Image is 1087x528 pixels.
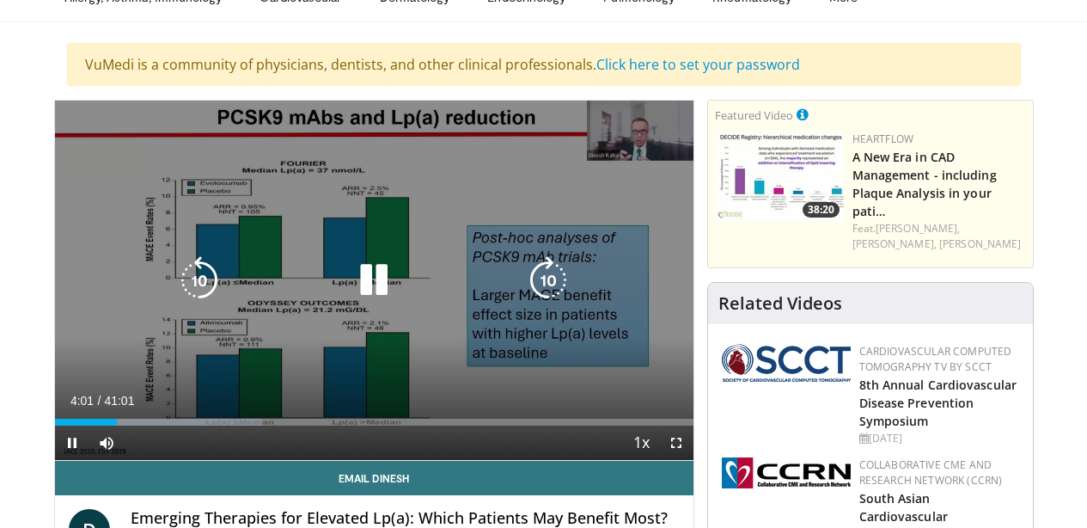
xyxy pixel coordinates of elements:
div: Progress Bar [55,419,693,426]
img: 738d0e2d-290f-4d89-8861-908fb8b721dc.150x105_q85_crop-smart_upscale.jpg [715,132,844,222]
h4: Related Videos [718,293,842,314]
div: VuMedi is a community of physicians, dentists, and other clinical professionals. [67,43,1021,86]
a: [PERSON_NAME] [939,236,1021,251]
a: [PERSON_NAME], [876,221,960,236]
span: 41:01 [104,394,134,408]
video-js: Video Player [55,101,693,461]
a: A New Era in CAD Management - including Plaque Analysis in your pati… [852,149,997,219]
img: a04ee3ba-8487-4636-b0fb-5e8d268f3737.png.150x105_q85_autocrop_double_scale_upscale_version-0.2.png [722,457,851,488]
a: Email Dinesh [55,461,693,495]
button: Fullscreen [659,426,693,460]
div: Feat. [852,221,1026,252]
a: Heartflow [852,132,914,146]
h4: Emerging Therapies for Elevated Lp(a): Which Patients May Benefit Most? [131,509,680,528]
a: Cardiovascular Computed Tomography TV by SCCT [859,344,1012,374]
button: Pause [55,426,89,460]
span: / [98,394,101,408]
span: 38:20 [803,202,840,218]
button: Playback Rate [625,426,659,460]
span: 4:01 [70,394,94,408]
a: 8th Annual Cardiovascular Disease Prevention Symposium [859,377,1017,429]
a: [PERSON_NAME], [852,236,937,251]
a: Click here to set your password [596,55,800,74]
button: Mute [89,426,124,460]
div: [DATE] [859,431,1019,446]
a: 38:20 [715,132,844,222]
a: Collaborative CME and Research Network (CCRN) [859,457,1003,488]
small: Featured Video [715,107,793,123]
img: 51a70120-4f25-49cc-93a4-67582377e75f.png.150x105_q85_autocrop_double_scale_upscale_version-0.2.png [722,344,851,382]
